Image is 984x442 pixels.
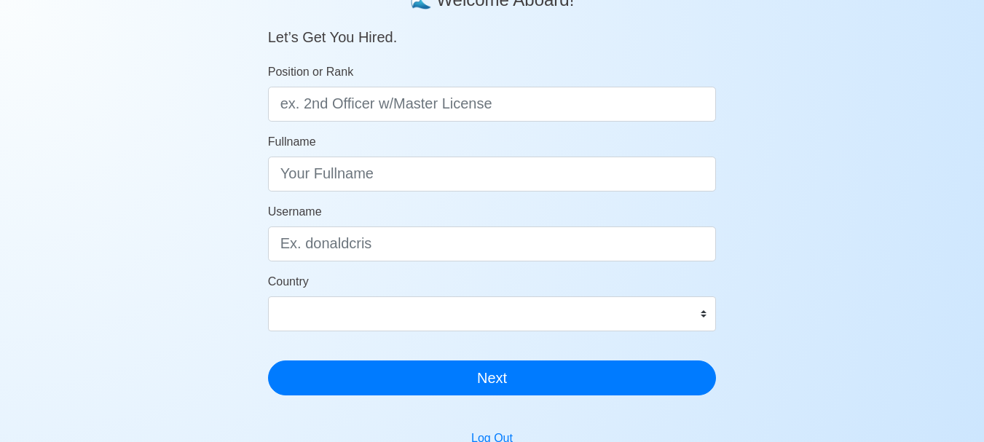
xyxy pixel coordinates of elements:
[268,205,322,218] span: Username
[268,11,717,46] h5: Let’s Get You Hired.
[268,273,309,291] label: Country
[268,135,316,148] span: Fullname
[268,66,353,78] span: Position or Rank
[268,360,717,395] button: Next
[268,226,717,261] input: Ex. donaldcris
[268,87,717,122] input: ex. 2nd Officer w/Master License
[268,157,717,192] input: Your Fullname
